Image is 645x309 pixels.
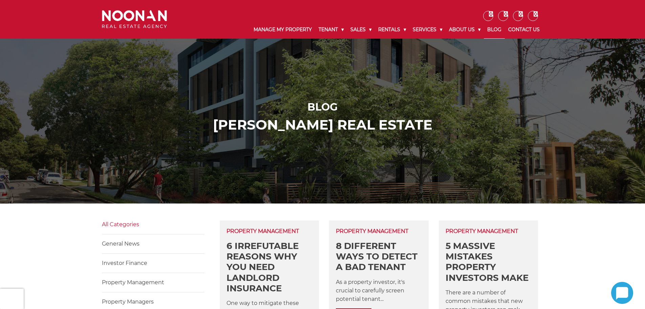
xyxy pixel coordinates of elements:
a: Manage My Property [250,21,315,38]
a: All Categories [102,221,139,228]
span: Property Management [336,227,408,235]
a: Tenant [315,21,347,38]
a: Property Management [102,279,164,286]
a: Investor Finance [102,260,147,266]
img: Noonan Real Estate Agency [102,10,167,28]
a: Rentals [375,21,409,38]
span: Property Management [227,227,299,235]
a: Blog [484,21,505,39]
h1: Blog [104,101,541,113]
a: General News [102,240,139,247]
h2: [PERSON_NAME] ReaL Estate [104,117,541,133]
h2: 8 Different Ways to Detect a Bad Tenant [336,241,422,273]
span: As a property investor, it's crucial to carefully screen potential tenant... [336,279,405,302]
a: Property Managers [102,298,154,305]
h2: 6 Irrefutable Reasons Why You Need Landlord Insurance [227,241,312,294]
a: About Us [446,21,484,38]
a: Services [409,21,446,38]
span: Property Management [446,227,518,235]
a: Sales [347,21,375,38]
a: Contact Us [505,21,543,38]
h2: 5 Massive Mistakes Property Investors Make [446,241,531,283]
